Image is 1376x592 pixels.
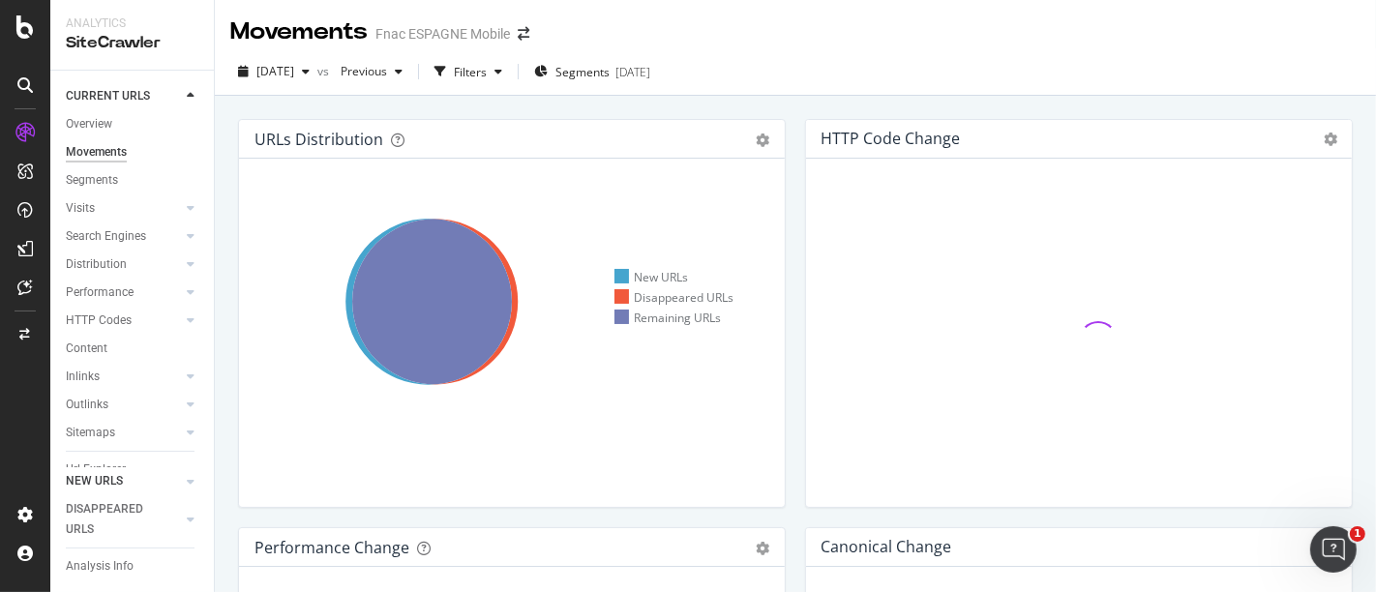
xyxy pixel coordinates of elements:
div: Performance [66,282,134,303]
div: Disappeared URLs [614,289,733,306]
div: URLs Distribution [254,130,383,149]
a: CURRENT URLS [66,86,181,106]
div: Segments [66,170,118,191]
iframe: Intercom live chat [1310,526,1357,573]
div: Fnac ESPAGNE Mobile [375,24,510,44]
a: Segments [66,170,200,191]
a: Overview [66,114,200,134]
div: DISAPPEARED URLS [66,499,164,540]
div: Remaining URLs [614,310,721,326]
a: Inlinks [66,367,181,387]
div: gear [756,133,769,147]
a: Content [66,339,200,359]
div: Visits [66,198,95,219]
div: CURRENT URLS [66,86,150,106]
div: HTTP Codes [66,311,132,331]
a: NEW URLS [66,471,181,491]
div: Sitemaps [66,423,115,443]
span: 1 [1350,526,1365,542]
h4: HTTP Code Change [821,126,960,152]
i: Options [1324,133,1337,146]
span: 2025 Aug. 1st [256,63,294,79]
a: Search Engines [66,226,181,247]
a: Sitemaps [66,423,181,443]
div: Movements [66,142,127,163]
div: Url Explorer [66,459,126,480]
a: Movements [66,142,200,163]
div: Outlinks [66,395,108,415]
a: Url Explorer [66,459,200,480]
button: [DATE] [230,56,317,87]
div: Movements [230,15,368,48]
div: SiteCrawler [66,32,198,54]
div: Search Engines [66,226,146,247]
a: HTTP Codes [66,311,181,331]
span: Previous [333,63,387,79]
div: Analysis Info [66,556,134,577]
div: [DATE] [615,64,650,80]
div: New URLs [614,269,688,285]
a: Analysis Info [66,556,200,577]
div: NEW URLS [66,471,123,491]
h4: Canonical Change [821,534,951,560]
div: Inlinks [66,367,100,387]
div: Filters [454,64,487,80]
a: Distribution [66,254,181,275]
div: gear [756,542,769,555]
a: Outlinks [66,395,181,415]
button: Filters [427,56,510,87]
div: Overview [66,114,112,134]
a: Performance [66,282,181,303]
span: Segments [555,64,610,80]
button: Segments[DATE] [526,56,658,87]
div: Analytics [66,15,198,32]
div: arrow-right-arrow-left [518,27,529,41]
div: Distribution [66,254,127,275]
div: Performance Change [254,538,409,557]
button: Previous [333,56,410,87]
a: Visits [66,198,181,219]
div: Content [66,339,107,359]
a: DISAPPEARED URLS [66,499,181,540]
span: vs [317,63,333,79]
